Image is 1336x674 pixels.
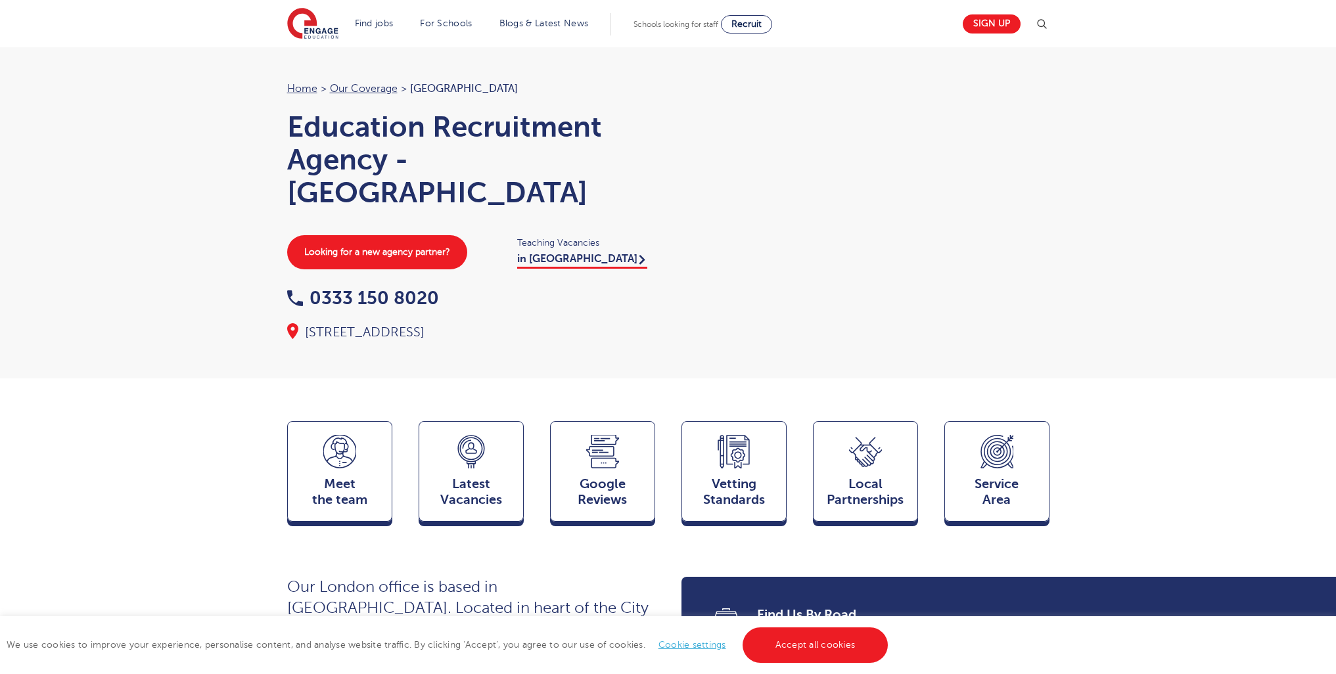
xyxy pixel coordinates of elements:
a: 0333 150 8020 [287,288,439,308]
a: Our coverage [330,83,398,95]
a: Blogs & Latest News [499,18,589,28]
span: Local Partnerships [820,476,911,508]
a: Find jobs [355,18,394,28]
a: Recruit [721,15,772,34]
span: Latest Vacancies [426,476,517,508]
span: > [321,83,327,95]
a: Cookie settings [658,640,726,650]
a: Local Partnerships [813,421,918,528]
h1: Education Recruitment Agency - [GEOGRAPHIC_DATA] [287,110,655,209]
span: Schools looking for staff [633,20,718,29]
a: For Schools [420,18,472,28]
a: GoogleReviews [550,421,655,528]
nav: breadcrumb [287,80,655,97]
a: Meetthe team [287,421,392,528]
a: Looking for a new agency partner? [287,235,467,269]
span: We use cookies to improve your experience, personalise content, and analyse website traffic. By c... [7,640,891,650]
a: Sign up [963,14,1021,34]
a: Home [287,83,317,95]
span: [GEOGRAPHIC_DATA] [410,83,518,95]
span: Find Us By Road [757,606,1031,624]
div: [STREET_ADDRESS] [287,323,655,342]
span: Service Area [952,476,1042,508]
span: Vetting Standards [689,476,779,508]
a: VettingStandards [681,421,787,528]
a: LatestVacancies [419,421,524,528]
img: Engage Education [287,8,338,41]
span: Meet the team [294,476,385,508]
span: Recruit [731,19,762,29]
span: > [401,83,407,95]
span: Google Reviews [557,476,648,508]
a: in [GEOGRAPHIC_DATA] [517,253,647,269]
a: ServiceArea [944,421,1049,528]
a: Accept all cookies [743,627,888,663]
span: Teaching Vacancies [517,235,655,250]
